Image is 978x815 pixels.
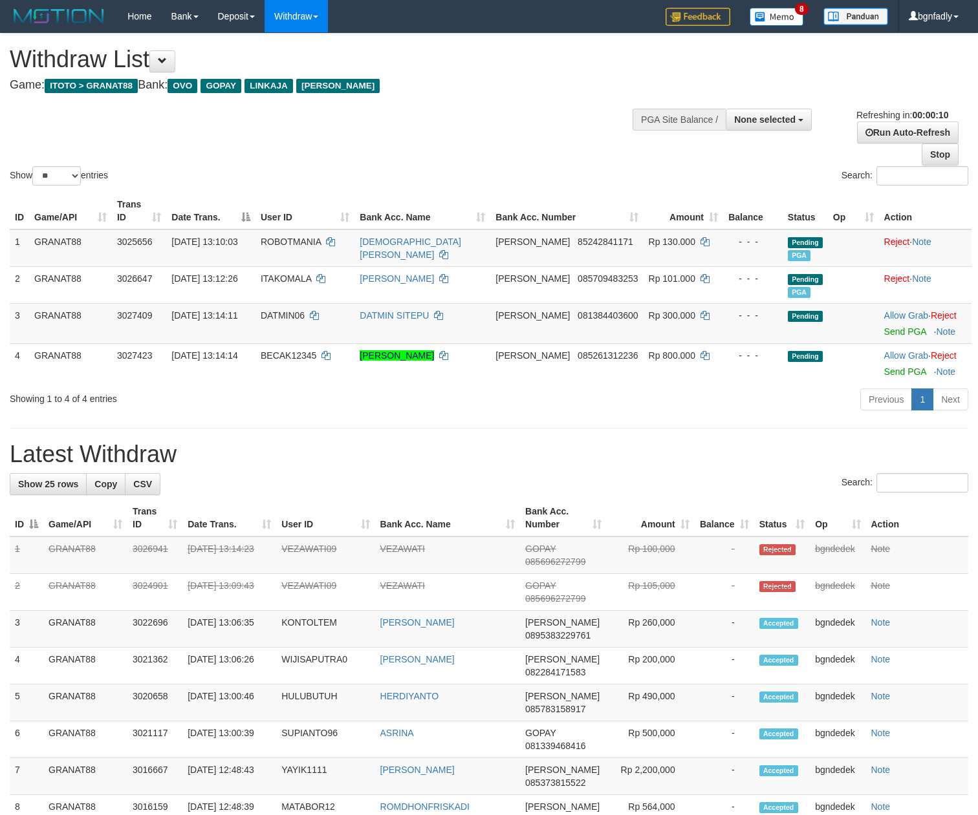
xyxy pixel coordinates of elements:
span: [DATE] 13:14:14 [171,350,237,361]
a: DATMIN SITEPU [360,310,429,321]
td: 4 [10,648,43,684]
span: Accepted [759,655,798,666]
span: Rp 101.000 [649,273,695,284]
td: - [695,648,754,684]
a: Previous [860,388,912,410]
th: Date Trans.: activate to sort column descending [166,193,255,229]
td: - [695,536,754,574]
span: Rp 300.000 [649,310,695,321]
td: 6 [10,721,43,758]
td: · [879,303,972,343]
td: GRANAT88 [43,536,127,574]
span: Pending [788,274,823,285]
td: bgndedek [810,574,865,611]
span: Rp 800.000 [649,350,695,361]
td: Rp 490,000 [607,684,695,721]
a: Note [937,326,956,337]
th: Status [783,193,828,229]
a: Reject [884,237,910,247]
td: bgndedek [810,611,865,648]
span: Copy 085696272799 to clipboard [525,556,585,567]
td: GRANAT88 [43,721,127,758]
td: - [695,758,754,795]
td: 3021117 [127,721,182,758]
span: Copy 085373815522 to clipboard [525,778,585,788]
span: Accepted [759,692,798,703]
span: DATMIN06 [261,310,305,321]
a: Allow Grab [884,310,928,321]
td: 3016667 [127,758,182,795]
td: Rp 200,000 [607,648,695,684]
a: [PERSON_NAME] [360,273,434,284]
td: - [695,574,754,611]
th: Op: activate to sort column ascending [828,193,879,229]
span: [PERSON_NAME] [525,617,600,628]
span: Refreshing in: [856,110,948,120]
th: ID [10,193,29,229]
th: Bank Acc. Name: activate to sort column ascending [354,193,490,229]
td: Rp 2,200,000 [607,758,695,795]
a: VEZAWATI [380,544,425,554]
span: LINKAJA [244,79,293,93]
a: [PERSON_NAME] [380,765,455,775]
span: Pending [788,351,823,362]
a: Note [871,691,891,701]
td: VEZAWATI09 [276,536,375,574]
td: 3 [10,611,43,648]
td: GRANAT88 [29,343,112,383]
th: Op: activate to sort column ascending [810,500,865,536]
a: Reject [931,310,957,321]
span: Rp 130.000 [649,237,695,247]
th: ID: activate to sort column descending [10,500,43,536]
span: Copy 081384403600 to clipboard [578,310,638,321]
a: [PERSON_NAME] [380,617,455,628]
span: Rejected [759,544,796,555]
td: 4 [10,343,29,383]
div: - - - [728,309,777,322]
td: WIJISAPUTRA0 [276,648,375,684]
td: YAYIK1111 [276,758,375,795]
strong: 00:00:10 [912,110,948,120]
input: Search: [876,473,968,492]
span: Copy 0895383229761 to clipboard [525,630,591,640]
label: Search: [842,473,968,492]
h1: Latest Withdraw [10,441,968,467]
span: [PERSON_NAME] [525,654,600,664]
a: Send PGA [884,326,926,337]
th: Status: activate to sort column ascending [754,500,810,536]
td: 1 [10,536,43,574]
th: Trans ID: activate to sort column ascending [127,500,182,536]
td: 1 [10,229,29,267]
td: GRANAT88 [29,229,112,267]
span: Marked by bgndedek [788,250,810,261]
th: Date Trans.: activate to sort column ascending [182,500,276,536]
td: HULUBUTUH [276,684,375,721]
a: [PERSON_NAME] [360,350,434,361]
span: Accepted [759,618,798,629]
td: Rp 500,000 [607,721,695,758]
a: Note [871,801,891,812]
span: Copy 085696272799 to clipboard [525,593,585,604]
div: PGA Site Balance / [633,109,726,131]
span: Copy 85242841171 to clipboard [578,237,633,247]
a: Show 25 rows [10,473,87,495]
img: MOTION_logo.png [10,6,108,26]
th: Bank Acc. Number: activate to sort column ascending [520,500,607,536]
a: Reject [931,350,957,361]
td: [DATE] 13:00:46 [182,684,276,721]
td: - [695,721,754,758]
span: ROBOTMANIA [261,237,321,247]
span: ITOTO > GRANAT88 [45,79,138,93]
div: - - - [728,349,777,362]
h4: Game: Bank: [10,79,639,92]
img: Button%20Memo.svg [750,8,804,26]
span: 3025656 [117,237,153,247]
th: Action [866,500,969,536]
td: 2 [10,266,29,303]
span: [PERSON_NAME] [495,310,570,321]
td: [DATE] 13:06:35 [182,611,276,648]
td: [DATE] 13:09:43 [182,574,276,611]
td: GRANAT88 [29,266,112,303]
span: Accepted [759,802,798,813]
span: Copy 085709483253 to clipboard [578,273,638,284]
